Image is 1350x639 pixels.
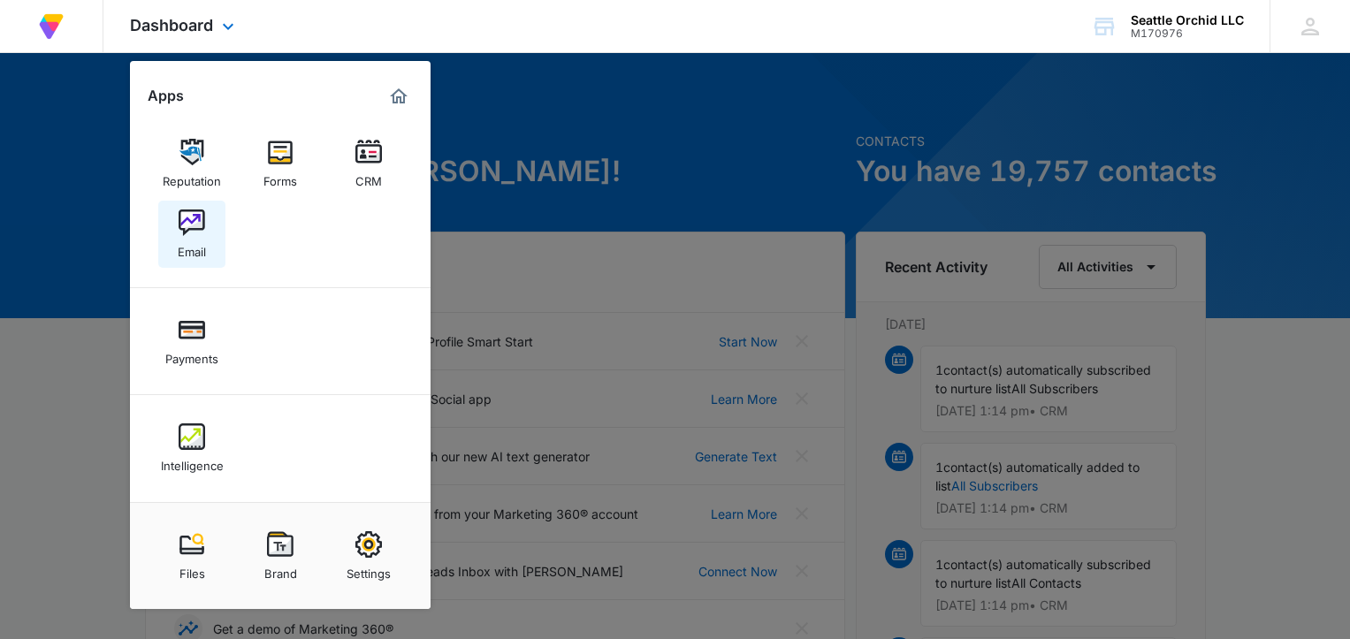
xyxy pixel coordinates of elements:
a: Intelligence [158,415,225,482]
span: Dashboard [130,16,213,34]
div: Payments [165,343,218,366]
div: Intelligence [161,450,224,473]
a: Marketing 360® Dashboard [385,82,413,110]
a: Files [158,522,225,590]
div: account id [1131,27,1244,40]
div: Reputation [163,165,221,188]
a: Reputation [158,130,225,197]
a: Brand [247,522,314,590]
div: Brand [264,558,297,581]
a: CRM [335,130,402,197]
h2: Apps [148,87,184,104]
div: Settings [347,558,391,581]
a: Forms [247,130,314,197]
a: Email [158,201,225,268]
a: Settings [335,522,402,590]
div: Email [178,236,206,259]
div: account name [1131,13,1244,27]
a: Payments [158,308,225,375]
div: Files [179,558,205,581]
div: CRM [355,165,382,188]
img: Volusion [35,11,67,42]
div: Forms [263,165,297,188]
